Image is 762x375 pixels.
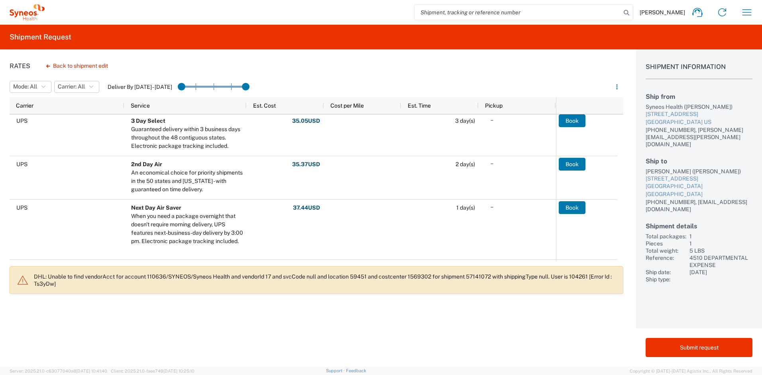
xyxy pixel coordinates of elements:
[456,161,475,167] span: 2 day(s)
[646,233,686,240] div: Total packages:
[131,212,243,245] div: When you need a package overnight that doesn't require morning delivery, UPS features next-busine...
[646,276,686,283] div: Ship type:
[414,5,621,20] input: Shipment, tracking or reference number
[326,368,346,373] a: Support
[559,158,585,171] button: Book
[646,222,752,230] h2: Shipment details
[108,83,172,90] label: Deliver By [DATE] - [DATE]
[330,102,364,109] span: Cost per Mile
[559,201,585,214] button: Book
[646,175,752,198] a: [STREET_ADDRESS][GEOGRAPHIC_DATA] [GEOGRAPHIC_DATA]
[54,81,99,93] button: Carrier: All
[293,204,320,212] span: 37.44 USD
[131,117,243,125] div: 3 Day Select
[646,63,752,79] h1: Shipment Information
[131,160,243,169] div: 2nd Day Air
[16,102,33,109] span: Carrier
[646,110,752,118] div: [STREET_ADDRESS]
[630,367,752,375] span: Copyright © [DATE]-[DATE] Agistix Inc., All Rights Reserved
[646,110,752,126] a: [STREET_ADDRESS][GEOGRAPHIC_DATA] US
[455,118,475,124] span: 3 day(s)
[689,240,752,247] div: 1
[689,269,752,276] div: [DATE]
[646,198,752,213] div: [PHONE_NUMBER], [EMAIL_ADDRESS][DOMAIN_NAME]
[646,254,686,269] div: Reference:
[40,59,114,73] button: Back to shipment edit
[646,126,752,148] div: [PHONE_NUMBER], [PERSON_NAME][EMAIL_ADDRESS][PERSON_NAME][DOMAIN_NAME]
[16,161,27,167] span: UPS
[111,369,194,373] span: Client: 2025.21.0-faee749
[10,81,51,93] button: Mode: All
[646,338,752,357] button: Submit request
[131,169,243,194] div: An economical choice for priority shipments in the 50 states and Puerto Rico - with guaranteed on...
[253,102,276,109] span: Est. Cost
[10,369,107,373] span: Server: 2025.21.0-c63077040a8
[646,168,752,175] div: [PERSON_NAME] ([PERSON_NAME])
[346,368,366,373] a: Feedback
[292,114,320,127] button: 35.05USD
[456,204,475,211] span: 1 day(s)
[689,247,752,254] div: 5 LBS
[293,201,320,214] button: 37.44USD
[16,204,27,211] span: UPS
[646,118,752,126] div: [GEOGRAPHIC_DATA] US
[292,117,320,125] span: 35.05 USD
[646,157,752,165] h2: Ship to
[131,204,243,212] div: Next Day Air Saver
[640,9,685,16] span: [PERSON_NAME]
[58,83,85,90] span: Carrier: All
[646,183,752,198] div: [GEOGRAPHIC_DATA] [GEOGRAPHIC_DATA]
[131,102,150,109] span: Service
[646,269,686,276] div: Ship date:
[163,369,194,373] span: [DATE] 10:25:10
[34,273,617,287] p: DHL: Unable to find vendorAcct for account 110636/SYNEOS/Syneos Health and vendorId 17 and svcCod...
[559,114,585,127] button: Book
[13,83,37,90] span: Mode: All
[485,102,503,109] span: Pickup
[689,233,752,240] div: 1
[646,247,686,254] div: Total weight:
[646,93,752,100] h2: Ship from
[408,102,431,109] span: Est. Time
[646,240,686,247] div: Pieces
[292,161,320,168] span: 35.37 USD
[646,175,752,183] div: [STREET_ADDRESS]
[689,254,752,269] div: 4510 DEPARTMENTAL EXPENSE
[10,32,71,42] h2: Shipment Request
[646,103,752,110] div: Syneos Health ([PERSON_NAME])
[131,125,243,150] div: Guaranteed delivery within 3 business days throughout the 48 contiguous states. Electronic packag...
[76,369,107,373] span: [DATE] 10:41:40
[16,118,27,124] span: UPS
[10,62,30,70] h1: Rates
[292,158,320,171] button: 35.37USD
